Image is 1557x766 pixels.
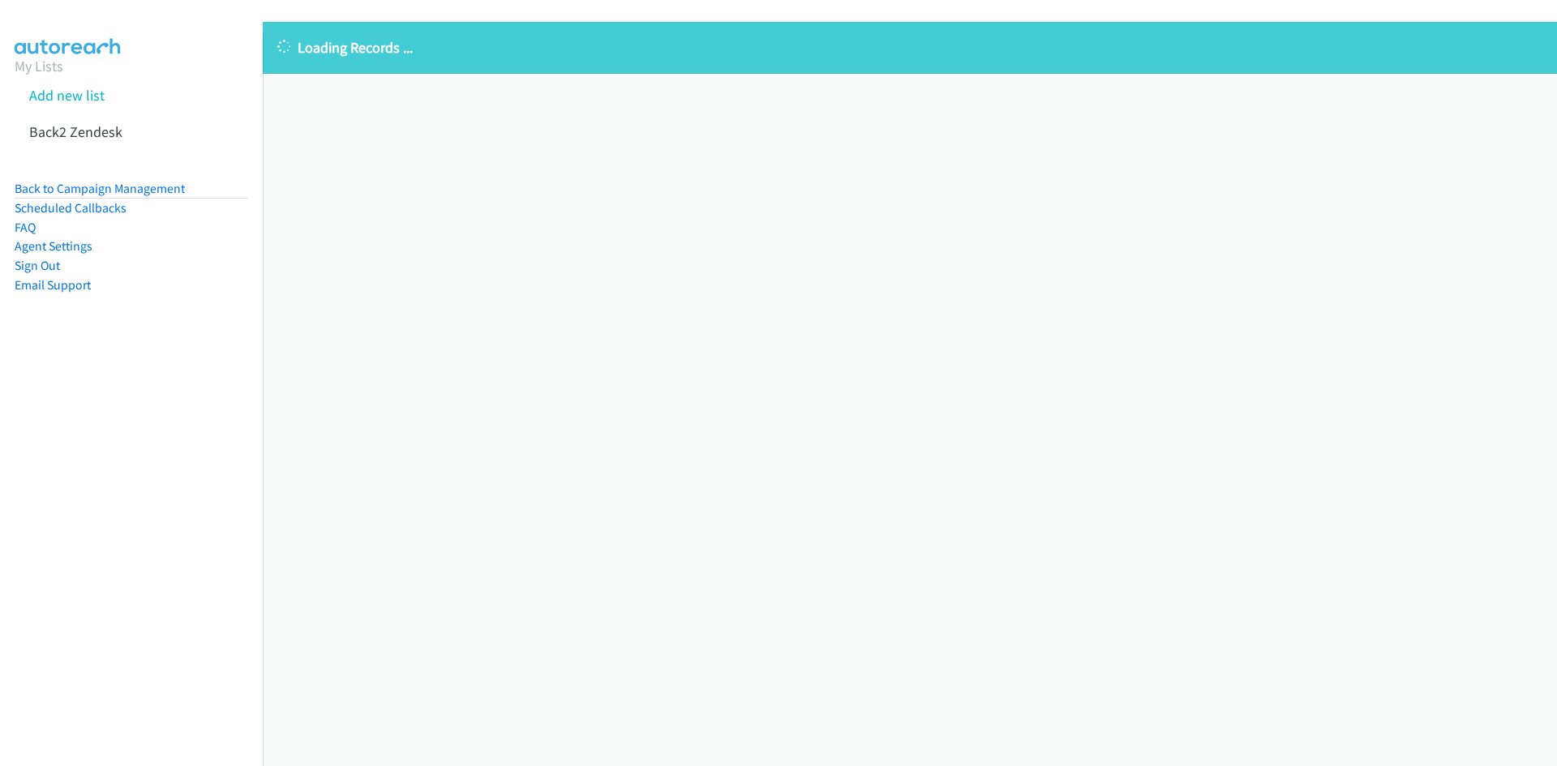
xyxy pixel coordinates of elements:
[15,258,60,273] a: Sign Out
[277,36,1542,58] p: Loading Records ...
[15,200,127,216] a: Scheduled Callbacks
[15,181,185,196] a: Back to Campaign Management
[15,57,63,75] a: My Lists
[29,86,105,105] a: Add new list
[15,277,91,293] a: Email Support
[15,238,92,254] a: Agent Settings
[15,220,36,235] a: FAQ
[29,122,122,141] a: Back2 Zendesk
